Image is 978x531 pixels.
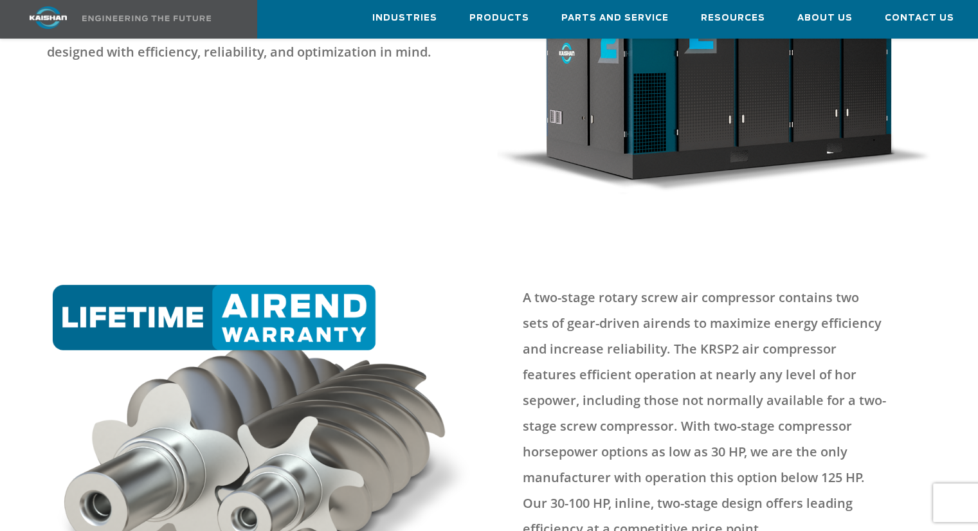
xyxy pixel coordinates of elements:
a: Industries [372,1,437,35]
span: Industries [372,11,437,26]
a: Products [469,1,529,35]
a: Parts and Service [561,1,669,35]
span: Parts and Service [561,11,669,26]
a: Contact Us [885,1,954,35]
span: Resources [701,11,765,26]
span: Products [469,11,529,26]
span: Contact Us [885,11,954,26]
img: Engineering the future [82,15,211,21]
span: About Us [797,11,853,26]
a: About Us [797,1,853,35]
a: Resources [701,1,765,35]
